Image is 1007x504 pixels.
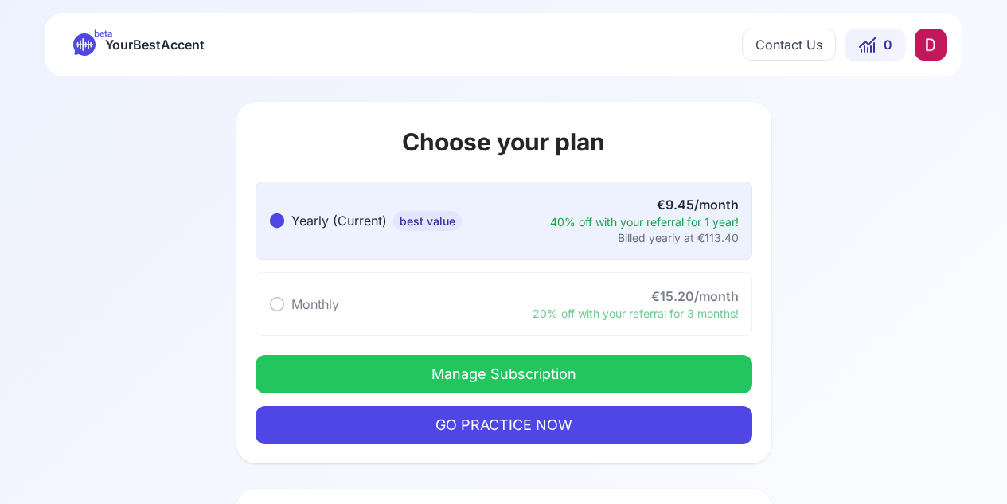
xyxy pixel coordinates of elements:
span: beta [94,27,112,40]
button: 0 [845,29,905,61]
button: GO PRACTICE NOW [256,406,752,444]
button: Yearly (Current)best value€9.45/month40% off with your referral for 1 year!Billed yearly at €113.40 [256,182,752,260]
span: Monthly [291,296,339,312]
div: Billed yearly at €113.40 [550,230,739,246]
h1: Choose your plan [256,127,752,156]
span: YourBestAccent [105,33,205,56]
div: 40% off with your referral for 1 year! [550,214,739,230]
img: DG [915,29,947,61]
span: 0 [884,35,892,54]
button: Contact Us [742,29,836,61]
div: €9.45/month [550,195,739,214]
a: betaYourBestAccent [60,33,217,56]
span: Yearly (Current) [291,213,387,229]
button: Manage Subscription [256,355,752,393]
button: Monthly€15.20/month20% off with your referral for 3 months! [256,272,752,336]
span: best value [393,211,462,231]
div: 20% off with your referral for 3 months! [533,306,739,322]
div: €15.20/month [533,287,739,306]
